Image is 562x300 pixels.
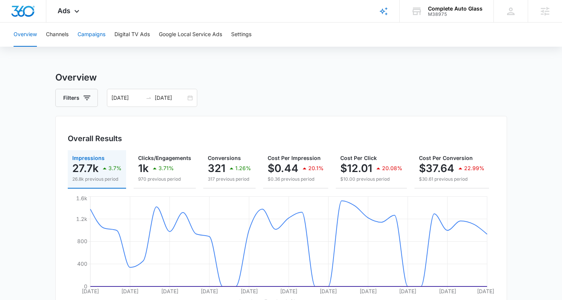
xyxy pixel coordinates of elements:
div: account id [428,12,483,17]
button: Overview [14,23,37,47]
button: Google Local Service Ads [159,23,222,47]
button: Settings [231,23,251,47]
div: account name [428,6,483,12]
button: Digital TV Ads [114,23,150,47]
button: Campaigns [78,23,105,47]
span: Ads [58,7,70,15]
button: Channels [46,23,69,47]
